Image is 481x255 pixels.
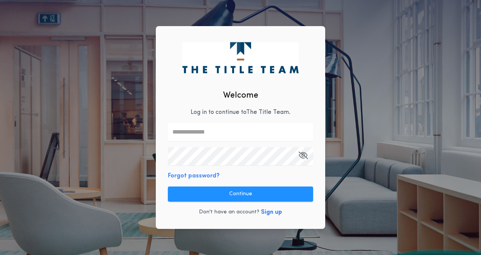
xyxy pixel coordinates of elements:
img: logo [182,42,298,73]
button: Sign up [261,208,282,217]
h2: Welcome [223,89,258,102]
button: Forgot password? [168,171,220,180]
button: Continue [168,187,313,202]
p: Don't have an account? [199,208,259,216]
p: Log in to continue to The Title Team . [191,108,290,117]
